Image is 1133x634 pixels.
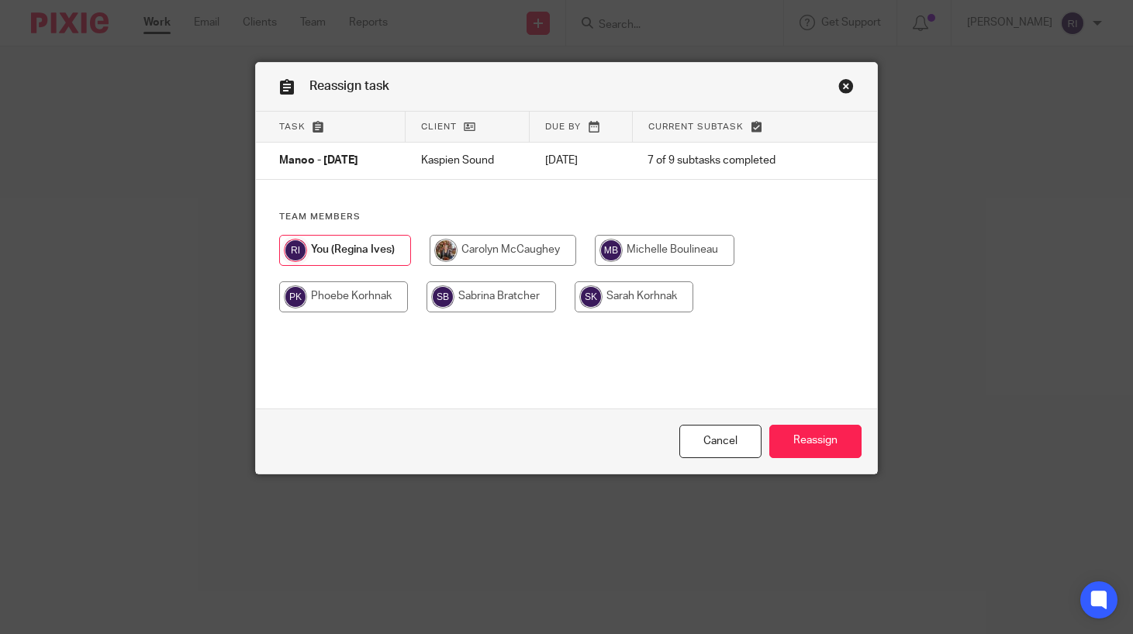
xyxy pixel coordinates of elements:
h4: Team members [279,211,855,223]
input: Reassign [769,425,862,458]
p: Kaspien Sound [421,153,514,168]
span: Client [421,122,457,131]
td: 7 of 9 subtasks completed [632,143,822,180]
a: Close this dialog window [679,425,762,458]
span: Due by [545,122,581,131]
p: [DATE] [545,153,617,168]
span: Current subtask [648,122,744,131]
span: Manoo - [DATE] [279,156,358,167]
a: Close this dialog window [838,78,854,99]
span: Reassign task [309,80,389,92]
span: Task [279,122,306,131]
